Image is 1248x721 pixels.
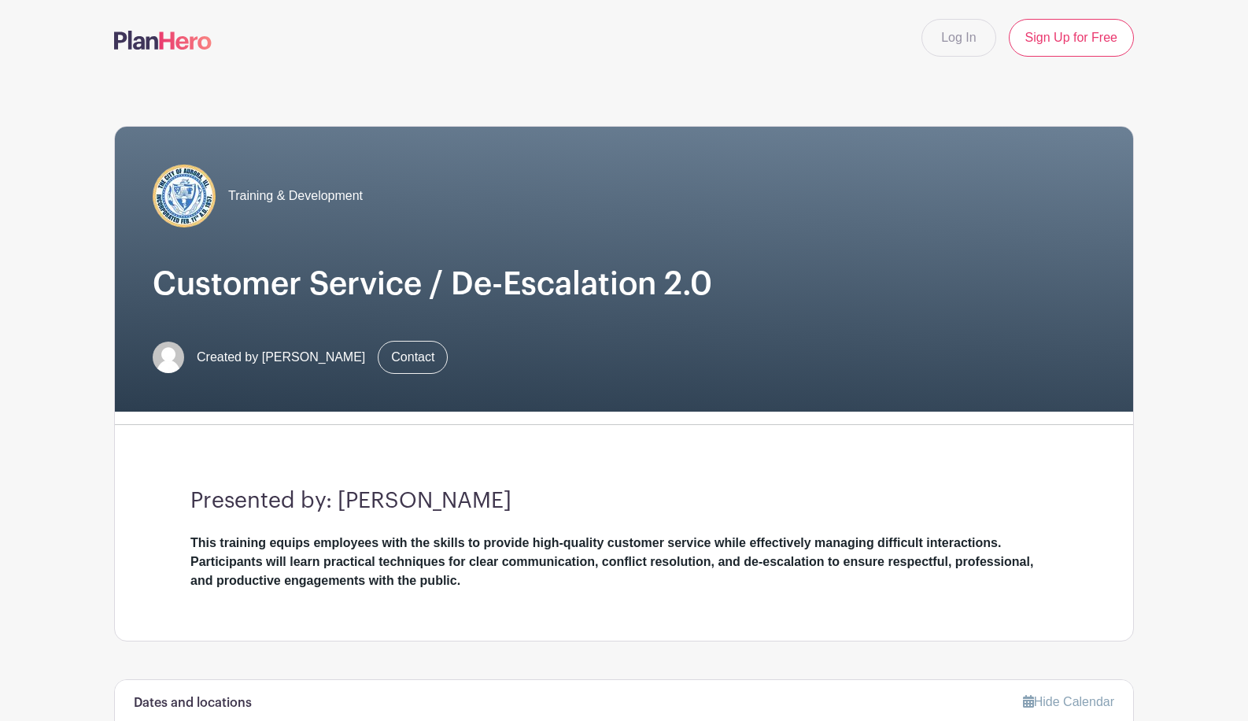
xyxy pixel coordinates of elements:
[378,341,448,374] a: Contact
[197,348,365,367] span: Created by [PERSON_NAME]
[190,488,1058,515] h3: Presented by: [PERSON_NAME]
[1009,19,1134,57] a: Sign Up for Free
[134,696,252,711] h6: Dates and locations
[153,342,184,373] img: default-ce2991bfa6775e67f084385cd625a349d9dcbb7a52a09fb2fda1e96e2d18dcdb.png
[153,165,216,227] img: COA%20logo%20(2).jpg
[190,536,1033,587] strong: This training equips employees with the skills to provide high-quality customer service while eff...
[921,19,995,57] a: Log In
[1023,695,1114,708] a: Hide Calendar
[114,31,212,50] img: logo-507f7623f17ff9eddc593b1ce0a138ce2505c220e1c5a4e2b4648c50719b7d32.svg
[153,265,1095,303] h1: Customer Service / De-Escalation 2.0
[228,187,363,205] span: Training & Development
